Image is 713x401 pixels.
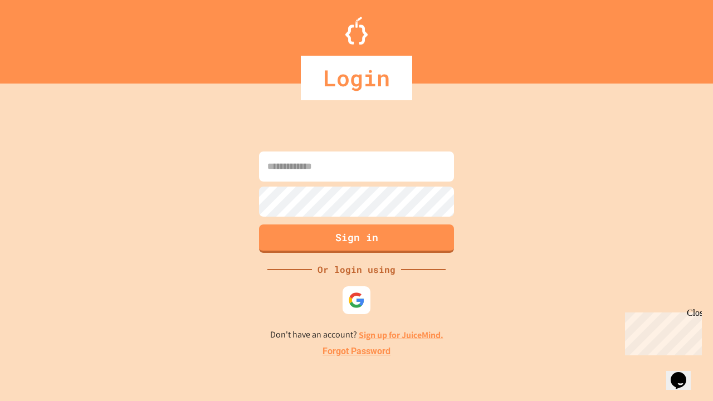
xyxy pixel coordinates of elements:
a: Forgot Password [323,345,390,358]
div: Chat with us now!Close [4,4,77,71]
a: Sign up for JuiceMind. [359,329,443,341]
div: Or login using [312,263,401,276]
p: Don't have an account? [270,328,443,342]
iframe: chat widget [666,356,702,390]
iframe: chat widget [621,308,702,355]
button: Sign in [259,224,454,253]
img: google-icon.svg [348,292,365,309]
div: Login [301,56,412,100]
img: Logo.svg [345,17,368,45]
